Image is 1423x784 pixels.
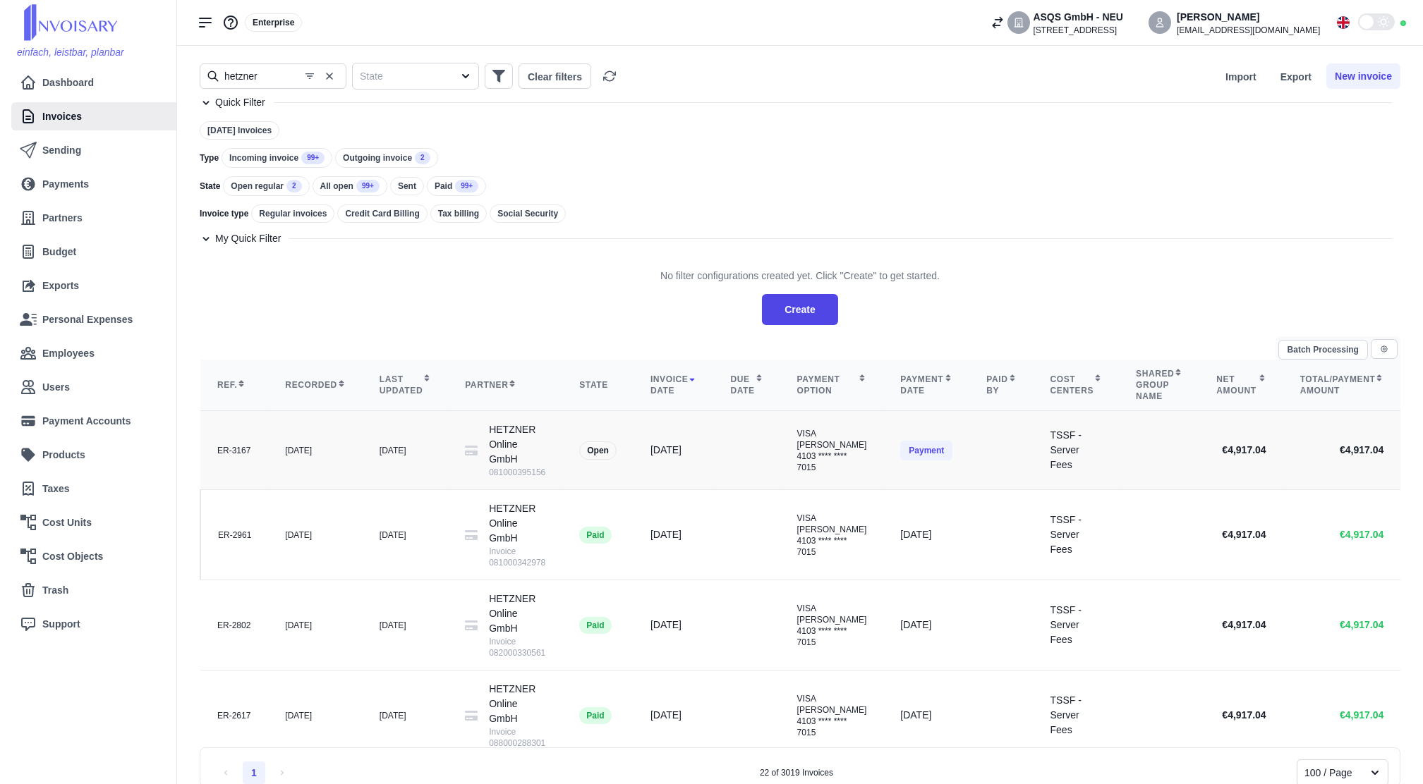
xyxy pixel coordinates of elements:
[20,610,171,638] a: Support
[42,177,89,192] span: Payments
[217,710,251,721] div: ER-2617
[200,180,220,192] span: State
[42,515,92,530] span: Cost Units
[245,13,302,32] div: Enterprise
[485,63,513,89] button: Show more filters
[489,546,545,568] div: Invoice 081000342978
[380,374,431,396] div: Last updated
[1337,16,1350,29] img: Flag_en.svg
[215,231,281,246] h7: My Quick Filter
[430,204,487,223] div: Tax billing
[579,617,611,634] div: Paid
[1050,374,1103,396] div: Cost centers
[380,710,431,721] div: [DATE]
[285,445,345,456] div: [DATE]
[1177,25,1320,36] div: [EMAIL_ADDRESS][DOMAIN_NAME]
[650,527,697,542] div: [DATE]
[490,204,566,223] div: Social Security
[42,75,94,90] span: Dashboard
[1033,10,1123,25] div: ASQS GmbH - NEU
[1222,618,1266,632] div: €4,917.04
[415,152,430,164] span: 2
[1034,580,1120,670] td: TSSF - Server Fees
[200,152,219,164] span: Type
[1278,340,1368,360] button: Batch Processing
[20,407,165,435] a: Payment Accounts
[42,278,79,293] span: Exports
[1304,766,1355,780] div: 100 / Page
[42,414,131,429] span: Payment Accounts
[20,542,165,570] a: Cost Objects
[20,373,171,401] a: Users
[286,180,302,192] span: 2
[20,102,165,130] a: Invoices
[20,136,171,164] a: Sending
[579,707,611,724] div: Paid
[883,580,969,670] td: [DATE]
[579,379,617,391] div: State
[20,204,165,232] a: Partners
[579,441,617,460] div: Open
[465,379,545,391] div: Partner
[1033,25,1123,36] div: [STREET_ADDRESS]
[301,152,325,164] span: 99+
[1034,490,1120,580] td: TSSF - Server Fees
[1326,63,1400,89] button: New invoice
[1300,374,1384,396] div: Total/payment amount
[215,95,265,110] h7: Quick Filter
[217,379,251,391] div: Ref.
[900,374,952,396] div: Payment date
[1340,527,1383,542] span: €4,917.04
[243,761,265,784] li: 1
[1136,368,1182,402] div: Shared Group Name
[380,445,431,456] div: [DATE]
[200,63,346,89] input: Search
[356,180,380,192] span: 99+
[42,448,85,463] span: Products
[762,294,838,325] button: Create
[579,527,611,544] div: Paid
[650,374,697,396] div: Invoice date
[650,443,697,458] div: [DATE]
[390,177,424,195] div: Sent
[42,312,133,327] span: Personal Expenses
[200,121,279,140] div: [DATE] Invoices
[20,508,165,537] a: Cost Units
[20,339,165,367] a: Employees
[217,445,251,456] div: ER-3167
[1222,708,1266,723] div: €4,917.04
[20,238,171,266] a: Budget
[489,636,545,659] div: Invoice 082000330561
[1034,411,1120,490] td: TSSF - Server Fees
[285,529,345,541] div: [DATE]
[42,617,80,632] span: Support
[519,63,591,89] button: Clear filters
[797,374,867,396] div: Payment option
[660,257,940,294] div: No filter configurations created yet. Click "Create" to get started.
[489,501,545,568] div: HETZNER Online GmbH
[42,583,68,598] span: Trash
[42,245,76,259] span: Budget
[1034,670,1120,761] td: TSSF - Server Fees
[489,422,545,478] div: HETZNER Online GmbH
[730,374,763,396] div: Due date
[650,618,697,632] div: [DATE]
[20,576,171,604] a: Trash
[313,176,387,196] div: All open
[42,143,81,158] span: Sending
[489,682,545,749] div: HETZNER Online GmbH
[1340,708,1383,723] span: €4,917.04
[380,529,431,541] div: [DATE]
[489,726,545,749] div: Invoice 088000288301
[337,204,427,223] div: Credit Card Billing
[245,16,302,27] a: Enterprise
[1216,374,1266,396] div: Net amount
[217,620,251,631] div: ER-2802
[1222,443,1266,458] div: €4,917.04
[20,474,165,503] a: Taxes
[222,148,332,168] div: Incoming invoice
[335,148,438,168] div: Outgoing invoice
[1271,63,1321,89] button: Export
[1222,527,1266,542] div: €4,917.04
[650,708,697,723] div: [DATE]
